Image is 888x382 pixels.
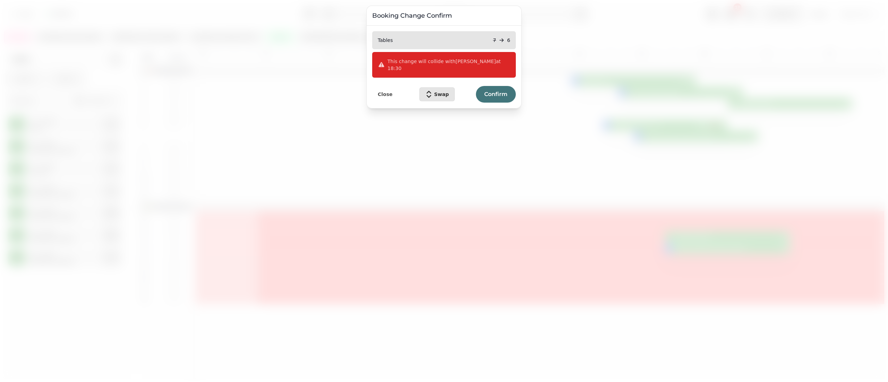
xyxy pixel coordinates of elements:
p: This change will collide with [PERSON_NAME] at 18:30 [387,58,510,72]
button: Swap [419,87,455,101]
p: 6 [507,37,510,44]
span: Close [378,92,393,97]
span: Swap [434,92,449,97]
h3: Booking Change Confirm [372,11,516,20]
button: Confirm [476,86,516,103]
p: Tables [378,37,393,44]
button: Close [372,90,398,99]
p: 7 [493,37,496,44]
span: Confirm [484,92,507,97]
